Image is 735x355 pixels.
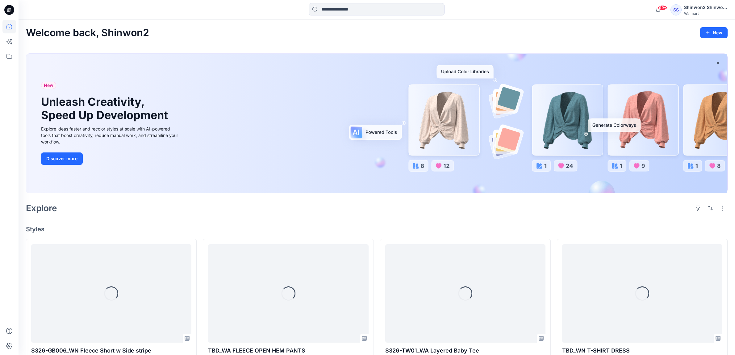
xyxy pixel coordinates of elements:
[26,225,728,233] h4: Styles
[658,5,667,10] span: 99+
[41,152,83,165] button: Discover more
[44,82,53,89] span: New
[670,4,682,15] div: SS
[31,346,191,355] p: S326-GB006_WN Fleece Short w Side stripe
[41,95,171,122] h1: Unleash Creativity, Speed Up Development
[562,346,722,355] p: TBD_WN T-SHIRT DRESS
[41,126,180,145] div: Explore ideas faster and recolor styles at scale with AI-powered tools that boost creativity, red...
[700,27,728,38] button: New
[41,152,180,165] a: Discover more
[208,346,368,355] p: TBD_WA FLEECE OPEN HEM PANTS
[385,346,545,355] p: S326-TW01_WA Layered Baby Tee
[26,203,57,213] h2: Explore
[684,4,727,11] div: Shinwon2 Shinwon2
[684,11,727,16] div: Walmart
[26,27,149,39] h2: Welcome back, Shinwon2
